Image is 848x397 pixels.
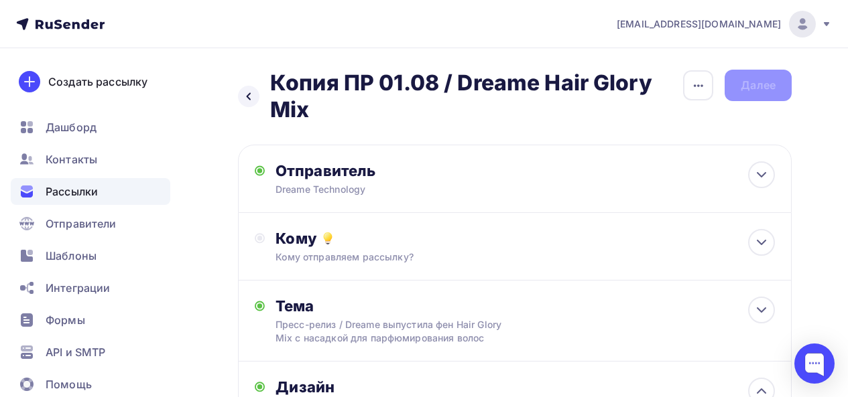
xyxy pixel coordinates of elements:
a: Шаблоны [11,242,170,269]
span: Интеграции [46,280,110,296]
span: Отправители [46,216,117,232]
span: Формы [46,312,85,328]
a: Дашборд [11,114,170,141]
span: Дашборд [46,119,97,135]
div: Dreame Technology [276,183,537,196]
span: Шаблоны [46,248,97,264]
div: Кому отправляем рассылку? [276,250,725,264]
span: API и SMTP [46,344,105,360]
h2: Копия ПР 01.08 / Dreame Hair Glory Mix [270,70,682,123]
span: Рассылки [46,183,98,200]
span: Контакты [46,151,97,167]
span: [EMAIL_ADDRESS][DOMAIN_NAME] [617,17,781,31]
div: Кому [276,229,775,248]
div: Тема [276,297,540,315]
div: Создать рассылку [48,74,147,90]
span: Помощь [46,376,92,392]
a: [EMAIL_ADDRESS][DOMAIN_NAME] [617,11,832,37]
a: Контакты [11,146,170,173]
div: Дизайн [276,378,775,396]
a: Рассылки [11,178,170,205]
a: Отправители [11,210,170,237]
a: Формы [11,307,170,333]
div: Отправитель [276,161,566,180]
div: Пресс-релиз / Dreame выпустила фен Hair Glory Mix с насадкой для парфюмирования волос [276,318,514,345]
